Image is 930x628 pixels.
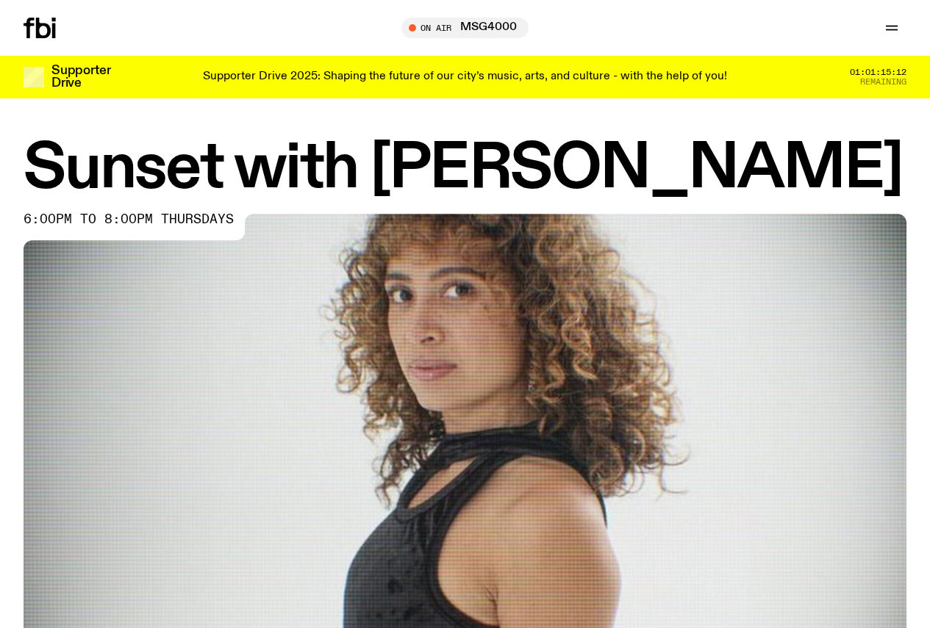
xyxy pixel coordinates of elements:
p: Supporter Drive 2025: Shaping the future of our city’s music, arts, and culture - with the help o... [203,71,727,84]
h1: Sunset with [PERSON_NAME] [24,140,906,199]
h3: Supporter Drive [51,65,110,90]
span: 6:00pm to 8:00pm thursdays [24,214,234,225]
span: Remaining [860,78,906,86]
span: 01:01:15:12 [850,68,906,76]
button: On AirMSG4000 [401,18,529,38]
